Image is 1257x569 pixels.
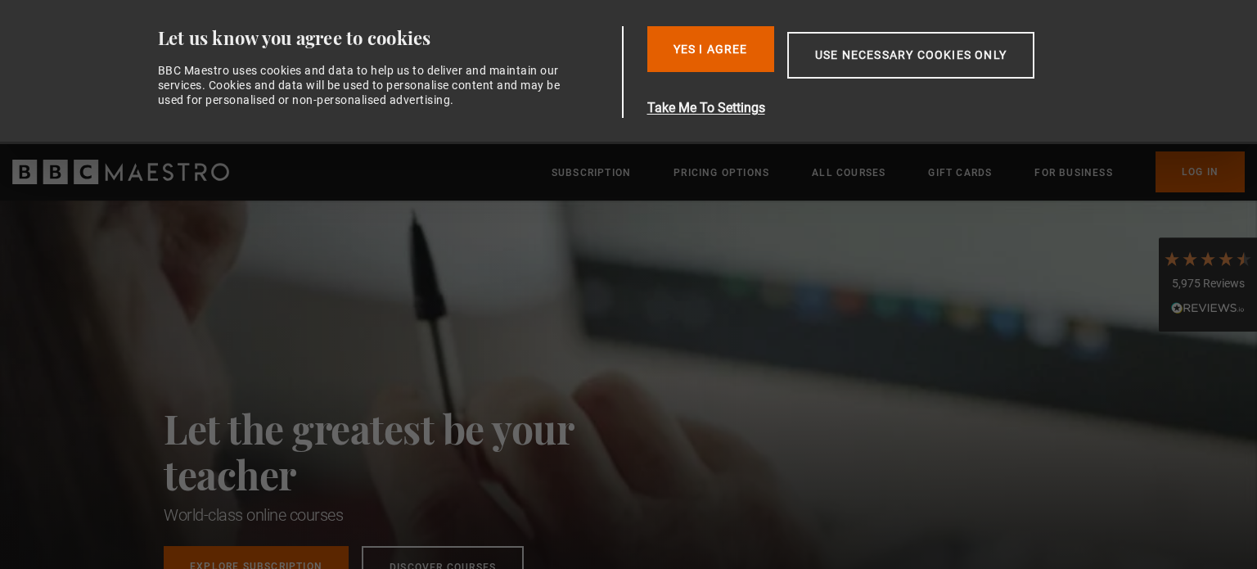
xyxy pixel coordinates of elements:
[1163,276,1253,292] div: 5,975 Reviews
[928,165,992,181] a: Gift Cards
[674,165,769,181] a: Pricing Options
[1171,302,1245,314] img: REVIEWS.io
[647,98,1112,118] button: Take Me To Settings
[812,165,885,181] a: All Courses
[1156,151,1245,192] a: Log In
[647,26,774,72] button: Yes I Agree
[1163,300,1253,319] div: Read All Reviews
[552,165,631,181] a: Subscription
[1163,250,1253,268] div: 4.7 Stars
[164,405,647,497] h2: Let the greatest be your teacher
[158,26,616,50] div: Let us know you agree to cookies
[1159,237,1257,332] div: 5,975 ReviewsRead All Reviews
[787,32,1034,79] button: Use necessary cookies only
[12,160,229,184] svg: BBC Maestro
[552,151,1245,192] nav: Primary
[1034,165,1112,181] a: For business
[158,63,570,108] div: BBC Maestro uses cookies and data to help us to deliver and maintain our services. Cookies and da...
